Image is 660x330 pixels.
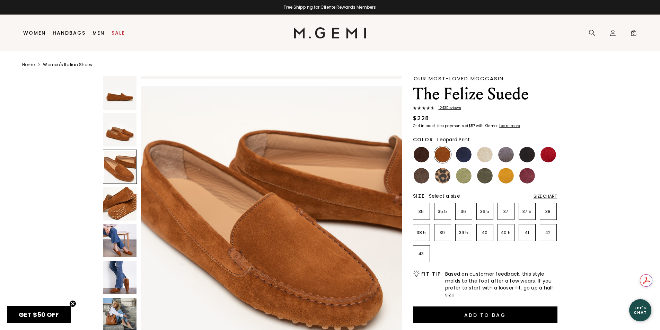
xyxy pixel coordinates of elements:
img: The Felize Suede [103,261,137,294]
img: The Felize Suede [103,113,137,147]
img: Leopard Print [435,168,450,184]
a: Handbags [53,30,86,36]
p: 36 [456,209,472,214]
p: 40 [477,230,493,235]
p: 37.5 [519,209,535,214]
klarna-placement-style-body: Or 4 interest-free payments of [413,123,468,128]
div: Our Most-Loved Moccasin [414,76,557,81]
div: $228 [413,114,429,123]
img: Black [519,147,535,162]
a: Learn more [499,124,520,128]
span: 0 [630,31,637,38]
p: 35.5 [434,209,451,214]
img: Olive [477,168,493,184]
img: Burgundy [519,168,535,184]
div: Size Chart [534,194,557,199]
img: The Felize Suede [103,187,137,221]
klarna-placement-style-cta: Learn more [499,123,520,128]
img: Saddle [435,147,450,162]
img: Pistachio [456,168,472,184]
button: Add to Bag [413,306,557,323]
p: 42 [540,230,556,235]
img: Mushroom [414,168,429,184]
h2: Size [413,193,425,199]
a: 1243Reviews [413,106,557,112]
klarna-placement-style-amount: $57 [468,123,475,128]
img: Midnight Blue [456,147,472,162]
klarna-placement-style-body: with Klarna [476,123,499,128]
p: 38 [540,209,556,214]
h2: Color [413,137,433,142]
a: Women's Italian Shoes [43,62,92,68]
p: 39.5 [456,230,472,235]
img: Chocolate [414,147,429,162]
span: Leopard Print [437,136,470,143]
img: M.Gemi [294,27,366,38]
a: Men [93,30,105,36]
span: Select a size [429,193,460,199]
p: 36.5 [477,209,493,214]
img: Sunflower [498,168,514,184]
p: 38.5 [413,230,430,235]
span: GET $50 OFF [19,310,59,319]
img: The Felize Suede [103,224,137,258]
span: Based on customer feedback, this style molds to the foot after a few wears. If you prefer to star... [445,270,557,298]
img: Sunset Red [540,147,556,162]
div: GET $50 OFFClose teaser [7,306,71,323]
p: 37 [498,209,514,214]
div: Let's Chat [629,306,651,314]
a: Sale [112,30,125,36]
a: Women [23,30,46,36]
p: 43 [413,251,430,257]
span: 1243 Review s [434,106,461,110]
img: Latte [477,147,493,162]
img: Gray [498,147,514,162]
a: Home [22,62,35,68]
p: 40.5 [498,230,514,235]
p: 35 [413,209,430,214]
h1: The Felize Suede [413,84,557,104]
img: The Felize Suede [103,76,137,110]
h2: Fit Tip [421,271,441,277]
p: 41 [519,230,535,235]
button: Close teaser [69,300,76,307]
p: 39 [434,230,451,235]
